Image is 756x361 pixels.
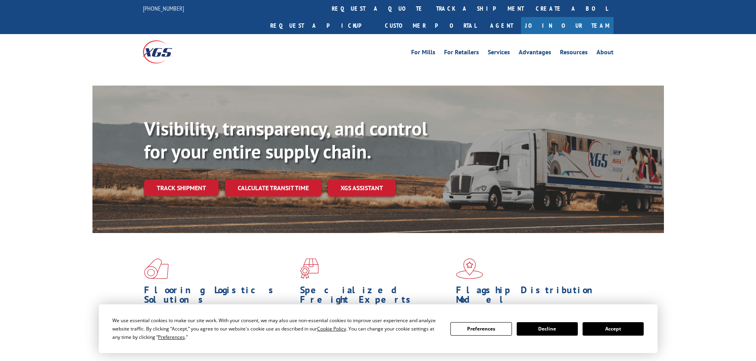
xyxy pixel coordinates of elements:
[488,49,510,58] a: Services
[300,258,319,279] img: xgs-icon-focused-on-flooring-red
[328,180,396,197] a: XGS ASSISTANT
[560,49,588,58] a: Resources
[264,17,379,34] a: Request a pickup
[444,49,479,58] a: For Retailers
[99,304,658,353] div: Cookie Consent Prompt
[521,17,614,34] a: Join Our Team
[482,17,521,34] a: Agent
[112,316,441,341] div: We use essential cookies to make our site work. With your consent, we may also use non-essential ...
[300,285,450,308] h1: Specialized Freight Experts
[143,4,184,12] a: [PHONE_NUMBER]
[456,258,483,279] img: xgs-icon-flagship-distribution-model-red
[317,325,346,332] span: Cookie Policy
[583,322,644,336] button: Accept
[519,49,551,58] a: Advantages
[450,322,512,336] button: Preferences
[596,49,614,58] a: About
[411,49,435,58] a: For Mills
[144,285,294,308] h1: Flooring Logistics Solutions
[144,180,219,196] a: Track shipment
[379,17,482,34] a: Customer Portal
[517,322,578,336] button: Decline
[158,334,185,340] span: Preferences
[144,116,427,164] b: Visibility, transparency, and control for your entire supply chain.
[456,285,606,308] h1: Flagship Distribution Model
[225,180,321,197] a: Calculate transit time
[144,258,169,279] img: xgs-icon-total-supply-chain-intelligence-red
